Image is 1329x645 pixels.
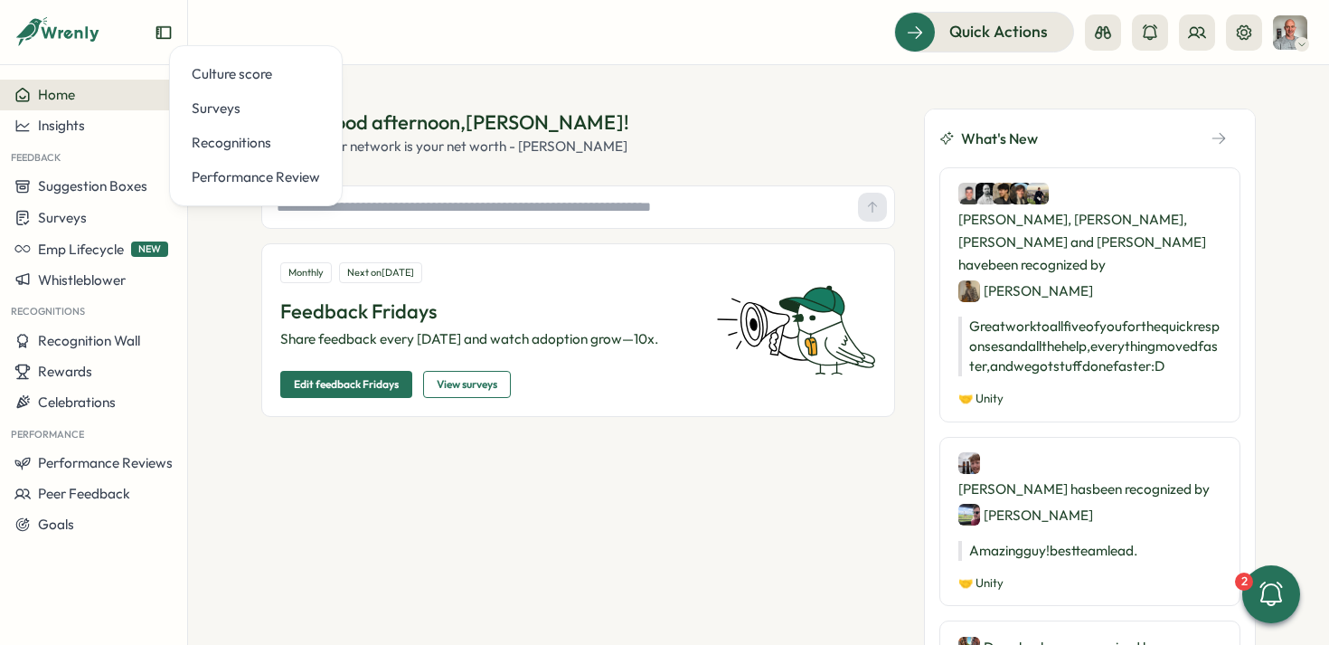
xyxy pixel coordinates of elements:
[958,452,980,474] img: Simon Green Kristensen
[184,126,327,160] a: Recognitions
[192,64,320,84] div: Culture score
[155,24,173,42] button: Expand sidebar
[38,485,130,502] span: Peer Feedback
[294,372,399,397] span: Edit feedback Fridays
[131,242,168,257] span: NEW
[1242,565,1300,623] button: 2
[319,109,629,137] div: Good afternoon , [PERSON_NAME] !
[38,271,126,289] span: Whistleblower
[993,183,1014,204] img: Haris Khan
[280,329,694,349] p: Share feedback every [DATE] and watch adoption grow—10x.
[184,57,327,91] a: Culture score
[423,371,511,398] button: View surveys
[38,363,92,380] span: Rewards
[280,262,332,283] div: Monthly
[1235,573,1253,591] div: 2
[192,167,320,187] div: Performance Review
[38,394,116,411] span: Celebrations
[958,317,1221,376] p: Great work to all five of you for the quick responses and all the help, everything moved faster, ...
[38,86,75,103] span: Home
[192,99,320,119] div: Surveys
[958,280,1093,302] div: [PERSON_NAME]
[1027,183,1049,204] img: Melanie Ihlenfeld
[38,177,147,194] span: Suggestion Boxes
[958,504,980,526] img: Lars Koreska Andersen
[949,20,1048,43] span: Quick Actions
[38,241,124,258] span: Emp Lifecycle
[38,209,87,226] span: Surveys
[1010,183,1032,204] img: Hannes Gustafsson
[958,391,1221,407] p: 🤝 Unity
[958,504,1093,526] div: [PERSON_NAME]
[894,12,1074,52] button: Quick Actions
[38,516,74,533] span: Goals
[958,280,980,302] img: Amir Darvish
[339,262,422,283] div: Next on [DATE]
[319,137,629,157] div: Your network is your net worth - [PERSON_NAME]
[961,128,1038,150] span: What's New
[958,183,980,204] img: Dennis Koopman
[184,160,327,194] a: Performance Review
[958,183,1221,302] div: [PERSON_NAME], [PERSON_NAME], [PERSON_NAME] and [PERSON_NAME] have been recognized by
[958,541,1221,561] p: Amazing guy! best team lead.
[280,298,694,326] p: Feedback Fridays
[38,117,85,134] span: Insights
[38,454,173,471] span: Performance Reviews
[1273,15,1307,50] img: Philipp Eberhardt
[184,91,327,126] a: Surveys
[958,575,1221,592] p: 🤝 Unity
[38,332,140,349] span: Recognition Wall
[976,183,997,204] img: Kristoffer Nygaard
[437,372,497,397] span: View surveys
[192,133,320,153] div: Recognitions
[280,371,412,398] button: Edit feedback Fridays
[958,452,1221,526] div: [PERSON_NAME] has been recognized by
